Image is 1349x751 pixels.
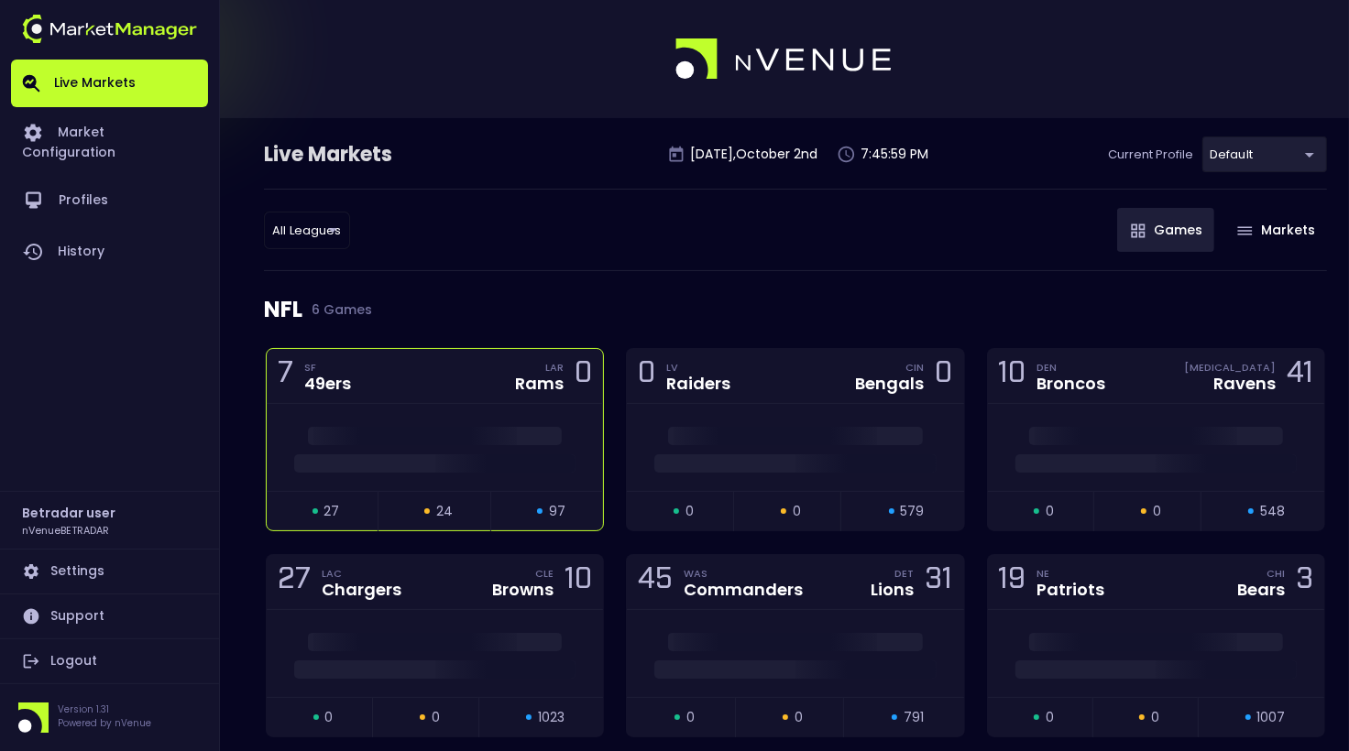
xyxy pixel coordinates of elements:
[1153,502,1161,521] span: 0
[575,359,592,393] div: 0
[11,60,208,107] a: Live Markets
[264,271,1327,348] div: NFL
[1202,136,1327,172] div: default
[1287,359,1313,393] div: 41
[1237,226,1253,235] img: gameIcon
[861,145,929,164] p: 7:45:59 PM
[1046,708,1054,727] span: 0
[1151,708,1159,727] span: 0
[278,359,293,393] div: 7
[545,360,564,375] div: LAR
[58,716,151,730] p: Powered by nVenue
[685,502,694,521] span: 0
[1108,146,1193,164] p: Current Profile
[11,175,208,226] a: Profiles
[1037,360,1106,375] div: DEN
[436,502,453,521] span: 24
[684,566,803,581] div: WAS
[535,566,554,581] div: CLE
[691,145,818,164] p: [DATE] , October 2 nd
[686,708,695,727] span: 0
[1184,360,1276,375] div: [MEDICAL_DATA]
[1117,208,1214,252] button: Games
[936,359,953,393] div: 0
[538,708,565,727] span: 1023
[304,360,351,375] div: SF
[1257,708,1286,727] span: 1007
[565,565,592,599] div: 10
[1037,582,1105,598] div: Patriots
[549,502,565,521] span: 97
[856,375,925,392] div: Bengals
[901,502,925,521] span: 579
[432,708,440,727] span: 0
[11,550,208,593] a: Settings
[1260,502,1285,521] span: 548
[872,582,915,598] div: Lions
[1237,582,1285,598] div: Bears
[11,226,208,278] a: History
[906,360,925,375] div: CIN
[11,594,208,638] a: Support
[492,582,554,598] div: Browns
[322,566,401,581] div: LAC
[1046,502,1054,521] span: 0
[638,359,655,393] div: 0
[58,702,151,716] p: Version 1.31
[264,212,350,249] div: default
[1296,565,1313,599] div: 3
[926,565,953,599] div: 31
[999,359,1026,393] div: 10
[325,708,334,727] span: 0
[684,582,803,598] div: Commanders
[324,502,340,521] span: 27
[22,523,109,537] h3: nVenueBETRADAR
[278,565,311,599] div: 27
[666,360,730,375] div: LV
[302,302,372,317] span: 6 Games
[1037,566,1105,581] div: NE
[795,708,803,727] span: 0
[999,565,1026,599] div: 19
[22,15,197,43] img: logo
[11,639,208,683] a: Logout
[1037,375,1106,392] div: Broncos
[11,107,208,175] a: Market Configuration
[1213,375,1276,392] div: Ravens
[322,582,401,598] div: Chargers
[304,375,351,392] div: 49ers
[895,566,915,581] div: DET
[1223,208,1327,252] button: Markets
[666,375,730,392] div: Raiders
[904,708,924,727] span: 791
[1267,566,1285,581] div: CHI
[793,502,801,521] span: 0
[11,702,208,733] div: Version 1.31Powered by nVenue
[22,503,115,523] h2: Betradar user
[675,38,894,81] img: logo
[638,565,673,599] div: 45
[1131,223,1146,238] img: gameIcon
[515,375,564,392] div: Rams
[264,140,488,169] div: Live Markets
